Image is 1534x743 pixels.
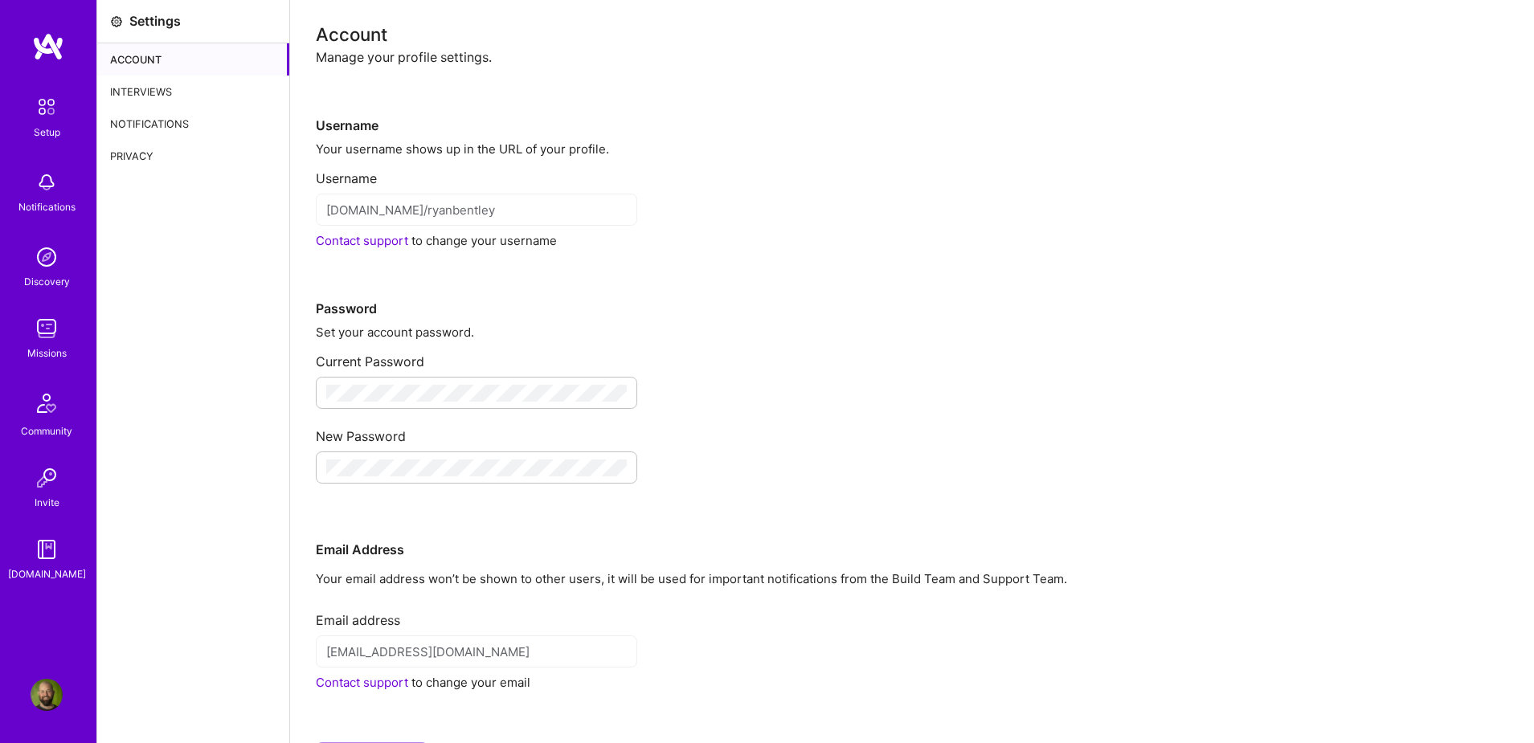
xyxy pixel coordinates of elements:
img: User Avatar [31,679,63,711]
img: Community [27,384,66,423]
i: icon Settings [110,15,123,28]
a: User Avatar [27,679,67,711]
div: Email address [316,599,1508,629]
div: to change your email [316,674,1508,691]
div: Invite [35,494,59,511]
div: Account [97,43,289,76]
div: Discovery [24,273,70,290]
div: Account [316,26,1508,43]
a: Contact support [316,233,408,248]
div: Username [316,66,1508,134]
div: [DOMAIN_NAME] [8,565,86,582]
a: Contact support [316,675,408,690]
div: to change your username [316,232,1508,249]
div: Your username shows up in the URL of your profile. [316,141,1508,157]
div: New Password [316,415,1508,445]
div: Notifications [97,108,289,140]
img: discovery [31,241,63,273]
div: Current Password [316,341,1508,370]
div: Email Address [316,490,1508,558]
div: Privacy [97,140,289,172]
div: Manage your profile settings. [316,49,1508,66]
div: Notifications [18,198,76,215]
img: guide book [31,533,63,565]
div: Set your account password. [316,324,1508,341]
img: setup [30,90,63,124]
div: Password [316,249,1508,317]
img: teamwork [31,312,63,345]
div: Setup [34,124,60,141]
img: bell [31,166,63,198]
div: Username [316,157,1508,187]
div: Missions [27,345,67,361]
div: Community [21,423,72,439]
img: logo [32,32,64,61]
div: Interviews [97,76,289,108]
p: Your email address won’t be shown to other users, it will be used for important notifications fro... [316,570,1508,587]
div: Settings [129,13,181,30]
img: Invite [31,462,63,494]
